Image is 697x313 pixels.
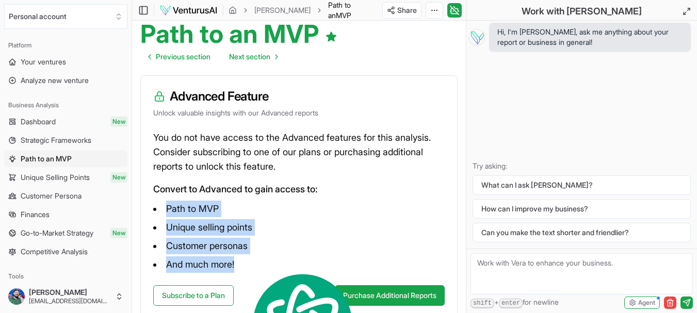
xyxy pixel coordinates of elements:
[397,5,417,15] span: Share
[153,238,445,254] li: Customer personas
[473,199,691,219] button: How can I improve my business?
[497,27,683,47] span: Hi, I'm [PERSON_NAME], ask me anything about your report or business in general!
[624,296,660,309] button: Agent
[499,299,523,308] kbd: enter
[21,191,82,201] span: Customer Persona
[4,113,127,130] a: DashboardNew
[140,22,337,46] h1: Path to an MVP
[4,37,127,54] div: Platform
[4,72,127,89] a: Analyze new venture
[153,182,445,196] p: Convert to Advanced to gain access to:
[21,154,72,164] span: Path to an MVP
[638,299,655,307] span: Agent
[229,52,270,62] span: Next section
[471,299,494,308] kbd: shift
[156,52,210,62] span: Previous section
[21,75,89,86] span: Analyze new venture
[473,223,691,242] button: Can you make the text shorter and friendlier?
[473,161,691,171] p: Try asking:
[21,246,88,257] span: Competitive Analysis
[4,151,127,167] a: Path to an MVP
[153,219,445,236] li: Unique selling points
[4,268,127,285] div: Tools
[21,57,66,67] span: Your ventures
[382,2,422,19] button: Share
[8,288,25,305] img: ACg8ocIamhAmRMZ-v9LSJiFomUi3uKU0AbDzXeVfSC1_zyW_PBjI1wAwLg=s96-c
[110,172,127,183] span: New
[254,5,311,15] a: [PERSON_NAME]
[140,46,286,67] nav: pagination
[4,132,127,149] a: Strategic Frameworks
[21,228,93,238] span: Go-to-Market Strategy
[4,188,127,204] a: Customer Persona
[335,285,445,306] button: Purchase Additional Reports
[4,225,127,241] a: Go-to-Market StrategyNew
[473,175,691,195] button: What can I ask [PERSON_NAME]?
[153,130,445,174] p: You do not have access to the Advanced features for this analysis. Consider subscribing to one of...
[153,256,445,273] li: And much more!
[4,4,127,29] button: Select an organization
[153,201,445,217] li: Path to MVP
[21,172,90,183] span: Unique Selling Points
[4,97,127,113] div: Business Analysis
[153,88,445,105] h3: Advanced Feature
[471,297,559,308] span: + for newline
[4,54,127,70] a: Your ventures
[4,169,127,186] a: Unique Selling PointsNew
[29,297,111,305] span: [EMAIL_ADDRESS][DOMAIN_NAME]
[221,46,286,67] a: Go to next page
[153,108,445,118] p: Unlock valuable insights with our Advanced reports
[153,285,234,306] a: Subscribe to a Plan
[4,243,127,260] a: Competitive Analysis
[29,288,111,297] span: [PERSON_NAME]
[140,46,219,67] a: Go to previous page
[21,117,56,127] span: Dashboard
[21,135,91,145] span: Strategic Frameworks
[110,117,127,127] span: New
[21,209,50,220] span: Finances
[110,228,127,238] span: New
[4,206,127,223] a: Finances
[159,4,218,17] img: logo
[468,29,485,45] img: Vera
[4,284,127,309] button: [PERSON_NAME][EMAIL_ADDRESS][DOMAIN_NAME]
[328,1,351,20] span: Path to an
[522,4,642,19] h2: Work with [PERSON_NAME]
